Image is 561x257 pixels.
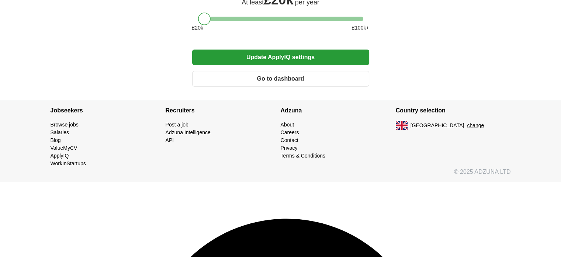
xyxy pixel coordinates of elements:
div: © 2025 ADZUNA LTD [45,168,517,182]
span: £ 20 k [192,24,203,32]
a: Contact [281,137,298,143]
a: Privacy [281,145,298,151]
a: Salaries [51,129,69,135]
a: Terms & Conditions [281,153,325,159]
a: About [281,122,294,128]
span: £ 100 k+ [352,24,369,32]
img: UK flag [396,121,408,130]
a: WorkInStartups [51,160,86,166]
a: Browse jobs [51,122,79,128]
button: Go to dashboard [192,71,369,87]
a: Adzuna Intelligence [166,129,211,135]
button: Update ApplyIQ settings [192,50,369,65]
a: ValueMyCV [51,145,77,151]
a: Post a job [166,122,188,128]
a: API [166,137,174,143]
a: ApplyIQ [51,153,69,159]
a: Blog [51,137,61,143]
span: [GEOGRAPHIC_DATA] [411,122,464,129]
button: change [467,122,484,129]
a: Careers [281,129,299,135]
h4: Country selection [396,100,511,121]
